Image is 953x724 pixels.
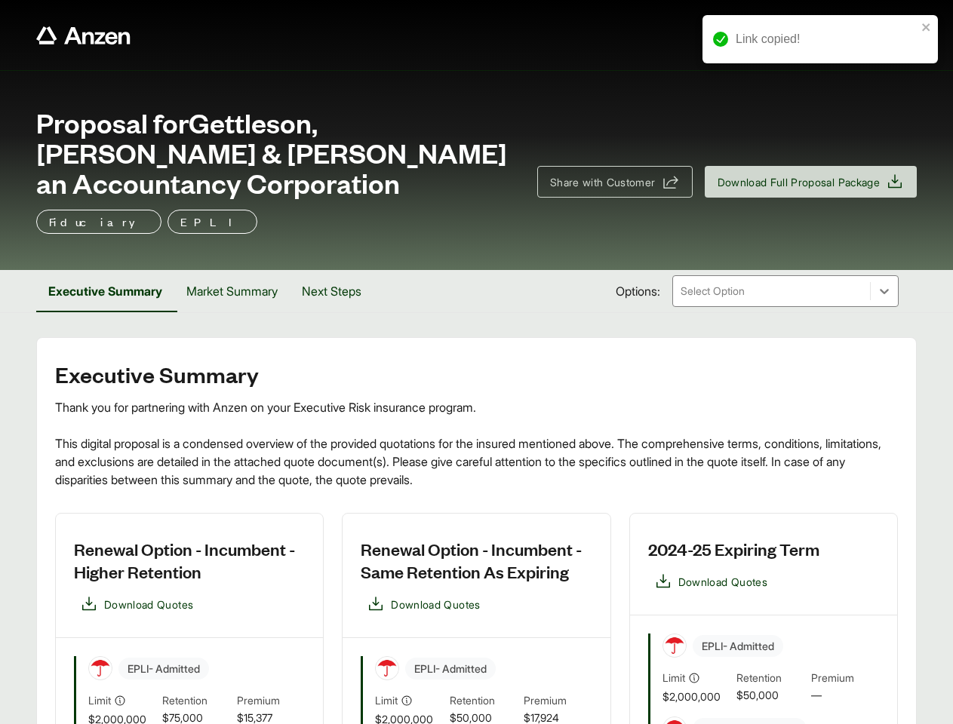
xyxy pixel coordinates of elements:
span: Limit [88,692,111,708]
span: Options: [616,282,660,300]
img: Travelers [89,657,112,680]
button: Executive Summary [36,270,174,312]
div: Link copied! [736,30,917,48]
button: Download Full Proposal Package [705,166,918,198]
h3: 2024-25 Expiring Term [648,538,819,560]
span: Premium [237,692,305,710]
h3: Renewal Option - Incumbent - Higher Retention [74,538,305,583]
button: Download Quotes [648,566,773,597]
span: Proposal for Gettleson, [PERSON_NAME] & [PERSON_NAME] an Accountancy Corporation [36,107,519,198]
span: $50,000 [736,687,804,704]
a: Anzen website [36,26,131,44]
span: Limit [375,692,398,708]
span: Download Quotes [391,597,480,612]
span: EPLI - Admitted [118,658,209,680]
button: close [921,21,932,33]
span: Limit [662,670,685,686]
span: $2,000,000 [662,689,730,704]
button: Share with Customer [537,166,693,198]
button: Next Steps [290,270,374,312]
button: Download Quotes [361,589,486,619]
h2: Executive Summary [55,362,898,386]
span: EPLI - Admitted [405,658,496,680]
span: Download Quotes [678,574,767,590]
span: EPLI - Admitted [693,635,783,657]
span: Download Full Proposal Package [718,174,881,190]
p: EPLI [180,213,244,231]
span: Retention [450,692,518,710]
span: Retention [162,692,230,710]
p: Fiduciary [49,213,149,231]
span: Premium [524,692,592,710]
span: Premium [811,670,879,687]
span: Share with Customer [550,174,656,190]
span: Download Quotes [104,597,193,612]
h3: Renewal Option - Incumbent - Same Retention As Expiring [361,538,592,583]
div: Thank you for partnering with Anzen on your Executive Risk insurance program. This digital propos... [55,398,898,489]
img: Travelers [376,657,398,680]
button: Market Summary [174,270,290,312]
button: Download Quotes [74,589,199,619]
span: Retention [736,670,804,687]
span: — [811,687,879,704]
img: Travelers [663,634,686,657]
